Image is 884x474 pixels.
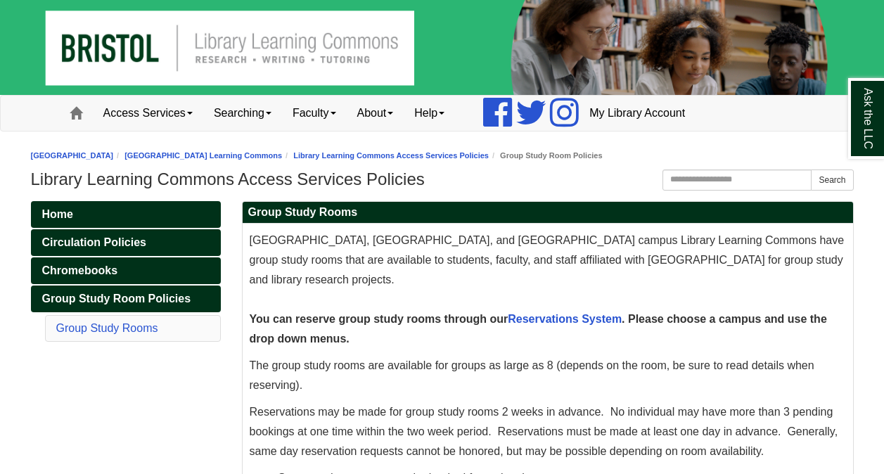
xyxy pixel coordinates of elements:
nav: breadcrumb [31,149,854,162]
h1: Library Learning Commons Access Services Policies [31,169,854,189]
a: My Library Account [579,96,696,131]
a: About [347,96,404,131]
button: Search [811,169,853,191]
a: Group Study Room Policies [31,286,221,312]
p: The group study rooms are available for groups as large as 8 (depends on the room, be sure to rea... [250,356,846,395]
a: Access Services [93,96,203,131]
span: Home [42,208,73,220]
span: Chromebooks [42,264,118,276]
li: Group Study Room Policies [489,149,603,162]
a: Library Learning Commons Access Services Policies [293,151,489,160]
a: Home [31,201,221,228]
a: [GEOGRAPHIC_DATA] Learning Commons [124,151,282,160]
a: Help [404,96,455,131]
a: Chromebooks [31,257,221,284]
a: Group Study Rooms [56,322,158,334]
p: [GEOGRAPHIC_DATA], [GEOGRAPHIC_DATA], and [GEOGRAPHIC_DATA] campus Library Learning Commons have ... [250,231,846,349]
p: Reservations may be made for group study rooms 2 weeks in advance. No individual may have more th... [250,402,846,461]
span: Group Study Room Policies [42,293,191,305]
a: Searching [203,96,282,131]
a: [GEOGRAPHIC_DATA] [31,151,114,160]
span: Circulation Policies [42,236,146,248]
h2: Group Study Rooms [243,202,853,224]
a: Circulation Policies [31,229,221,256]
a: Faculty [282,96,347,131]
div: Guide Pages [31,201,221,345]
b: You can reserve group study rooms through our . Please choose a campus and use the drop down menus. [250,313,827,345]
a: Reservations System [508,313,622,325]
